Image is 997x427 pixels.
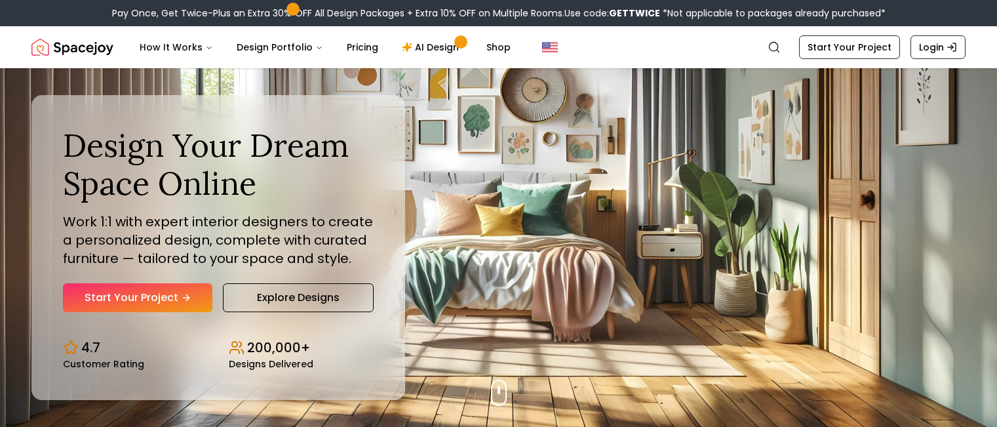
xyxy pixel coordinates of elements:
[63,359,144,369] small: Customer Rating
[226,34,334,60] button: Design Portfolio
[63,283,212,312] a: Start Your Project
[564,7,660,20] span: Use code:
[336,34,389,60] a: Pricing
[31,34,113,60] img: Spacejoy Logo
[247,338,310,357] p: 200,000+
[910,35,966,59] a: Login
[31,26,966,68] nav: Global
[63,213,374,268] p: Work 1:1 with expert interior designers to create a personalized design, complete with curated fu...
[609,7,660,20] b: GETTWICE
[391,34,473,60] a: AI Design
[660,7,886,20] span: *Not applicable to packages already purchased*
[112,7,886,20] div: Pay Once, Get Twice-Plus an Extra 30% OFF All Design Packages + Extra 10% OFF on Multiple Rooms.
[31,34,113,60] a: Spacejoy
[542,39,558,55] img: United States
[63,127,374,202] h1: Design Your Dream Space Online
[129,34,224,60] button: How It Works
[799,35,900,59] a: Start Your Project
[476,34,521,60] a: Shop
[229,359,313,369] small: Designs Delivered
[81,338,100,357] p: 4.7
[223,283,374,312] a: Explore Designs
[129,34,521,60] nav: Main
[63,328,374,369] div: Design stats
